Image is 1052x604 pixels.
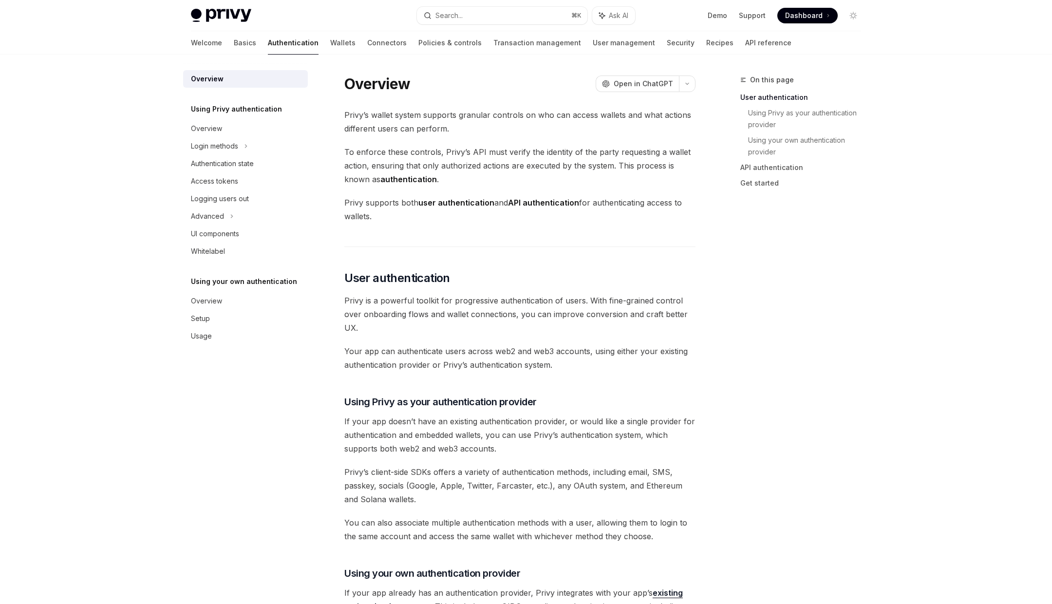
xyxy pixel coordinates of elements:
[191,123,222,134] div: Overview
[367,31,407,55] a: Connectors
[191,193,249,205] div: Logging users out
[183,172,308,190] a: Access tokens
[191,228,239,240] div: UI components
[191,158,254,170] div: Authentication state
[183,225,308,243] a: UI components
[748,105,869,132] a: Using Privy as your authentication provider
[609,11,628,20] span: Ask AI
[344,566,520,580] span: Using your own authentication provider
[750,74,794,86] span: On this page
[418,31,482,55] a: Policies & controls
[183,155,308,172] a: Authentication state
[596,75,679,92] button: Open in ChatGPT
[191,295,222,307] div: Overview
[785,11,823,20] span: Dashboard
[418,198,494,208] strong: user authentication
[344,395,537,409] span: Using Privy as your authentication provider
[330,31,356,55] a: Wallets
[268,31,319,55] a: Authentication
[344,75,410,93] h1: Overview
[745,31,791,55] a: API reference
[493,31,581,55] a: Transaction management
[191,140,238,152] div: Login methods
[183,243,308,260] a: Whitelabel
[667,31,695,55] a: Security
[183,120,308,137] a: Overview
[234,31,256,55] a: Basics
[344,270,450,286] span: User authentication
[183,327,308,345] a: Usage
[740,175,869,191] a: Get started
[191,276,297,287] h5: Using your own authentication
[435,10,463,21] div: Search...
[845,8,861,23] button: Toggle dark mode
[191,103,282,115] h5: Using Privy authentication
[380,174,437,184] strong: authentication
[593,31,655,55] a: User management
[344,344,695,372] span: Your app can authenticate users across web2 and web3 accounts, using either your existing authent...
[191,330,212,342] div: Usage
[344,145,695,186] span: To enforce these controls, Privy’s API must verify the identity of the party requesting a wallet ...
[614,79,673,89] span: Open in ChatGPT
[191,313,210,324] div: Setup
[191,210,224,222] div: Advanced
[344,465,695,506] span: Privy’s client-side SDKs offers a variety of authentication methods, including email, SMS, passke...
[191,31,222,55] a: Welcome
[191,9,251,22] img: light logo
[740,90,869,105] a: User authentication
[344,516,695,543] span: You can also associate multiple authentication methods with a user, allowing them to login to the...
[417,7,587,24] button: Search...⌘K
[191,245,225,257] div: Whitelabel
[571,12,582,19] span: ⌘ K
[740,160,869,175] a: API authentication
[344,415,695,455] span: If your app doesn’t have an existing authentication provider, or would like a single provider for...
[183,292,308,310] a: Overview
[191,73,224,85] div: Overview
[508,198,579,208] strong: API authentication
[344,108,695,135] span: Privy’s wallet system supports granular controls on who can access wallets and what actions diffe...
[708,11,727,20] a: Demo
[748,132,869,160] a: Using your own authentication provider
[191,175,238,187] div: Access tokens
[183,70,308,88] a: Overview
[183,190,308,208] a: Logging users out
[183,310,308,327] a: Setup
[739,11,766,20] a: Support
[777,8,838,23] a: Dashboard
[344,196,695,223] span: Privy supports both and for authenticating access to wallets.
[706,31,733,55] a: Recipes
[592,7,635,24] button: Ask AI
[344,294,695,335] span: Privy is a powerful toolkit for progressive authentication of users. With fine-grained control ov...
